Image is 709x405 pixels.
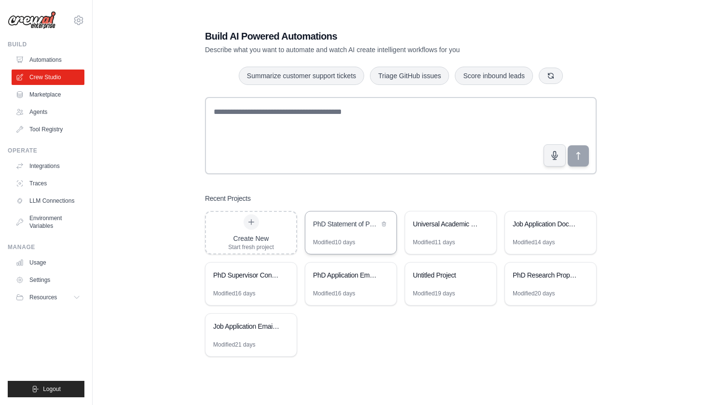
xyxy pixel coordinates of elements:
a: Agents [12,104,84,120]
a: Automations [12,52,84,68]
iframe: Chat Widget [661,359,709,405]
div: Modified 16 days [313,290,355,297]
a: Tool Registry [12,122,84,137]
div: Job Application Document Creator [513,219,579,229]
button: Click to speak your automation idea [544,144,566,167]
div: Untitled Project [413,270,479,280]
button: Score inbound leads [455,67,533,85]
a: Settings [12,272,84,288]
div: Modified 14 days [513,238,555,246]
a: Usage [12,255,84,270]
div: PhD Statement of Purpose Multi-Agent Pipeline [313,219,379,229]
span: Resources [29,293,57,301]
div: Modified 11 days [413,238,455,246]
div: Build [8,41,84,48]
h3: Recent Projects [205,194,251,203]
a: Crew Studio [12,70,84,85]
a: LLM Connections [12,193,84,209]
div: Operate [8,147,84,154]
div: PhD Supervisor Convincing Email Generator [213,270,279,280]
p: Describe what you want to automate and watch AI create intelligent workflows for you [205,45,529,55]
a: Integrations [12,158,84,174]
div: PhD Application Email Writer [313,270,379,280]
button: Delete project [379,219,389,229]
a: Environment Variables [12,210,84,234]
button: Triage GitHub issues [370,67,449,85]
div: Modified 16 days [213,290,255,297]
div: Manage [8,243,84,251]
span: Logout [43,385,61,393]
a: Traces [12,176,84,191]
div: Modified 21 days [213,341,255,349]
div: Modified 20 days [513,290,555,297]
div: Modified 10 days [313,238,355,246]
div: PhD Research Proposal Generator for UK Universities [513,270,579,280]
div: Job Application Email Tracker [213,321,279,331]
button: Get new suggestions [539,68,563,84]
a: Marketplace [12,87,84,102]
img: Logo [8,11,56,29]
button: Resources [12,290,84,305]
button: Logout [8,381,84,397]
button: Summarize customer support tickets [239,67,364,85]
div: Start fresh project [228,243,274,251]
h1: Build AI Powered Automations [205,29,529,43]
div: Create New [228,234,274,243]
div: Modified 19 days [413,290,455,297]
div: Universal Academic Research Proposal Generator [413,219,479,229]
